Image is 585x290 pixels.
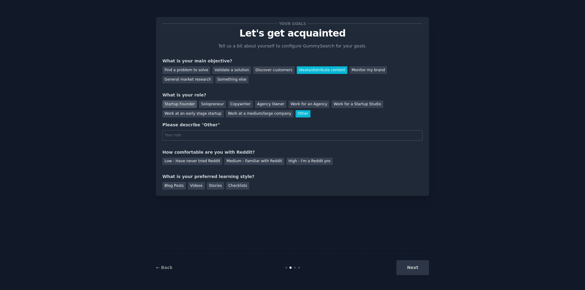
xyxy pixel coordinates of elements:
[226,182,249,190] div: Checklists
[253,66,294,74] div: Discover customers
[162,76,213,84] div: General market research
[188,182,205,190] div: Videos
[162,110,224,118] div: Work at an early stage startup
[199,100,226,108] div: Solopreneur
[224,158,284,165] div: Medium - Familiar with Reddit
[296,110,310,118] div: Other
[162,158,222,165] div: Low - Have never tried Reddit
[286,158,333,165] div: High - I'm a Reddit pro
[228,100,253,108] div: Copywriter
[331,100,383,108] div: Work for a Startup Studio
[349,66,387,74] div: Monitor my brand
[216,43,369,49] p: Tell us a bit about yourself to configure GummySearch for your goals.
[255,100,286,108] div: Agency Owner
[162,66,210,74] div: Find a problem to solve
[162,130,423,141] input: Your role
[289,100,329,108] div: Work for an Agency
[156,265,172,270] a: ← Back
[162,122,423,128] div: Please describe "Other"
[162,149,423,155] div: How comfortable are you with Reddit?
[207,182,224,190] div: Stories
[162,100,197,108] div: Startup Founder
[278,20,307,27] span: Your goals
[162,182,186,190] div: Blog Posts
[226,110,293,118] div: Work at a medium/large company
[162,173,423,180] div: What is your preferred learning style?
[297,66,347,74] div: Ideate/distribute content
[162,58,423,64] div: What is your main objective?
[162,92,423,98] div: What is your role?
[162,28,423,39] p: Let's get acquainted
[212,66,251,74] div: Validate a solution
[215,76,249,84] div: Something else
